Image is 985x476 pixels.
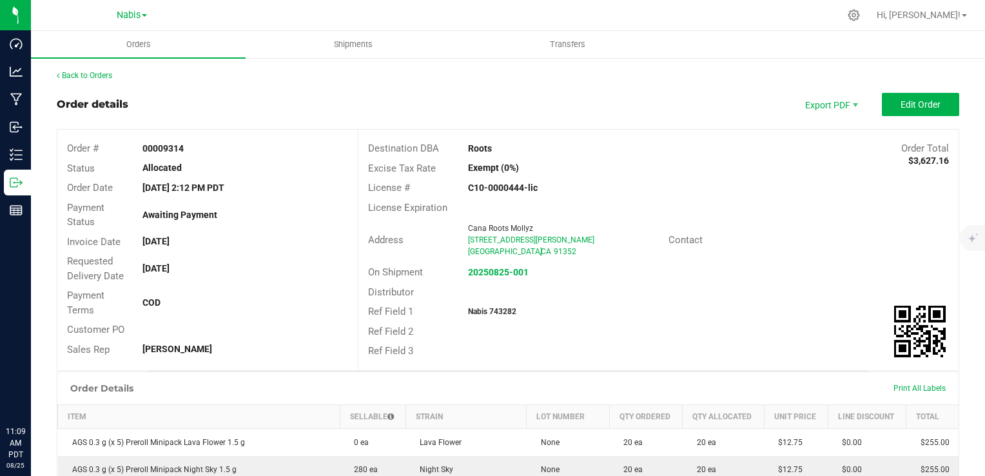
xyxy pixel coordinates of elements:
[246,31,460,58] a: Shipments
[690,438,716,447] span: 20 ea
[67,163,95,174] span: Status
[554,247,576,256] span: 91352
[914,438,950,447] span: $255.00
[835,438,862,447] span: $0.00
[142,163,182,173] strong: Allocated
[534,438,560,447] span: None
[142,297,161,308] strong: COD
[10,176,23,189] inline-svg: Outbound
[10,148,23,161] inline-svg: Inventory
[534,465,560,474] span: None
[877,10,961,20] span: Hi, [PERSON_NAME]!
[67,143,99,154] span: Order #
[67,290,104,316] span: Payment Terms
[67,202,104,228] span: Payment Status
[413,465,453,474] span: Night Sky
[764,404,828,428] th: Unit Price
[109,39,168,50] span: Orders
[368,326,413,337] span: Ref Field 2
[683,404,765,428] th: Qty Allocated
[368,143,439,154] span: Destination DBA
[38,371,54,386] iframe: Resource center unread badge
[368,345,413,357] span: Ref Field 3
[66,465,237,474] span: AGS 0.3 g (x 5) Preroll Minipack Night Sky 1.5 g
[894,306,946,357] img: Scan me!
[532,39,603,50] span: Transfers
[468,267,529,277] a: 20250825-001
[67,182,113,193] span: Order Date
[882,93,959,116] button: Edit Order
[901,143,949,154] span: Order Total
[368,306,413,317] span: Ref Field 1
[468,235,594,244] span: [STREET_ADDRESS][PERSON_NAME]
[340,404,405,428] th: Sellable
[668,234,703,246] span: Contact
[368,163,436,174] span: Excise Tax Rate
[70,383,133,393] h1: Order Details
[10,37,23,50] inline-svg: Dashboard
[541,247,551,256] span: CA
[468,247,542,256] span: [GEOGRAPHIC_DATA]
[908,155,949,166] strong: $3,627.16
[10,65,23,78] inline-svg: Analytics
[67,236,121,248] span: Invoice Date
[405,404,526,428] th: Strain
[846,9,862,21] div: Manage settings
[906,404,959,428] th: Total
[893,384,946,393] span: Print All Labels
[460,31,675,58] a: Transfers
[914,465,950,474] span: $255.00
[31,31,246,58] a: Orders
[368,202,447,213] span: License Expiration
[468,307,516,316] strong: Nabis 743282
[413,438,462,447] span: Lava Flower
[6,461,25,470] p: 08/25
[527,404,610,428] th: Lot Number
[67,344,110,355] span: Sales Rep
[772,465,803,474] span: $12.75
[828,404,906,428] th: Line Discount
[540,247,541,256] span: ,
[10,93,23,106] inline-svg: Manufacturing
[10,204,23,217] inline-svg: Reports
[58,404,340,428] th: Item
[368,266,423,278] span: On Shipment
[66,438,245,447] span: AGS 0.3 g (x 5) Preroll Minipack Lava Flower 1.5 g
[617,465,643,474] span: 20 ea
[368,286,414,298] span: Distributor
[142,236,170,246] strong: [DATE]
[901,99,941,110] span: Edit Order
[142,263,170,273] strong: [DATE]
[617,438,643,447] span: 20 ea
[468,163,519,173] strong: Exempt (0%)
[468,143,492,154] strong: Roots
[142,210,217,220] strong: Awaiting Payment
[142,143,184,154] strong: 00009314
[67,255,124,282] span: Requested Delivery Date
[368,182,410,193] span: License #
[468,183,538,193] strong: C10-0000444-lic
[57,97,128,112] div: Order details
[347,465,378,474] span: 280 ea
[317,39,390,50] span: Shipments
[835,465,862,474] span: $0.00
[67,324,124,335] span: Customer PO
[690,465,716,474] span: 20 ea
[6,426,25,461] p: 11:09 AM PDT
[117,10,141,21] span: Nabis
[347,438,369,447] span: 0 ea
[894,306,946,357] qrcode: 00009314
[468,224,533,233] span: Cana Roots Mollyz
[142,183,224,193] strong: [DATE] 2:12 PM PDT
[609,404,682,428] th: Qty Ordered
[57,71,112,80] a: Back to Orders
[792,93,869,116] li: Export PDF
[142,344,212,354] strong: [PERSON_NAME]
[10,121,23,134] inline-svg: Inbound
[13,373,52,412] iframe: Resource center
[368,234,404,246] span: Address
[772,438,803,447] span: $12.75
